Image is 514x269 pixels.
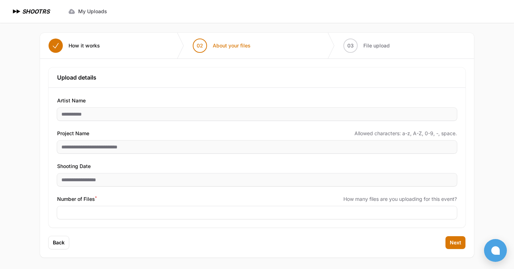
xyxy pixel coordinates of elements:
[11,7,22,16] img: SHOOTRS
[335,33,398,59] button: 03 File upload
[450,239,461,246] span: Next
[57,195,97,203] span: Number of Files
[53,239,65,246] span: Back
[484,239,507,262] button: Open chat window
[57,162,91,171] span: Shooting Date
[69,42,100,49] span: How it works
[57,73,457,82] h3: Upload details
[363,42,390,49] span: File upload
[197,42,203,49] span: 02
[78,8,107,15] span: My Uploads
[22,7,50,16] h1: SHOOTRS
[11,7,50,16] a: SHOOTRS SHOOTRS
[343,196,457,203] span: How many files are you uploading for this event?
[40,33,109,59] button: How it works
[64,5,111,18] a: My Uploads
[347,42,354,49] span: 03
[445,236,465,249] button: Next
[49,236,69,249] button: Back
[57,96,86,105] span: Artist Name
[213,42,251,49] span: About your files
[184,33,259,59] button: 02 About your files
[57,129,89,138] span: Project Name
[354,130,457,137] span: Allowed characters: a-z, A-Z, 0-9, -, space.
